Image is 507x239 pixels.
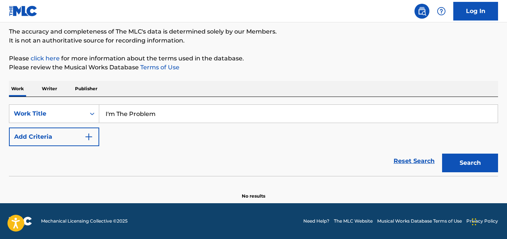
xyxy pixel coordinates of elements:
p: Work [9,81,26,97]
button: Search [442,154,498,172]
a: Privacy Policy [466,218,498,224]
a: The MLC Website [334,218,373,224]
a: Musical Works Database Terms of Use [377,218,462,224]
a: Public Search [414,4,429,19]
a: Terms of Use [139,64,179,71]
p: The accuracy and completeness of The MLC's data is determined solely by our Members. [9,27,498,36]
button: Add Criteria [9,128,99,146]
span: Mechanical Licensing Collective © 2025 [41,218,128,224]
a: Reset Search [390,153,438,169]
div: Drag [472,211,476,233]
a: Need Help? [303,218,329,224]
div: Work Title [14,109,81,118]
img: help [437,7,446,16]
p: Please for more information about the terms used in the database. [9,54,498,63]
img: 9d2ae6d4665cec9f34b9.svg [84,132,93,141]
img: MLC Logo [9,6,38,16]
a: click here [31,55,60,62]
img: logo [9,217,32,226]
p: No results [242,184,265,199]
iframe: Chat Widget [470,203,507,239]
a: Log In [453,2,498,21]
img: search [417,7,426,16]
p: Please review the Musical Works Database [9,63,498,72]
div: Help [434,4,449,19]
form: Search Form [9,104,498,176]
p: Publisher [73,81,100,97]
p: Writer [40,81,59,97]
p: It is not an authoritative source for recording information. [9,36,498,45]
